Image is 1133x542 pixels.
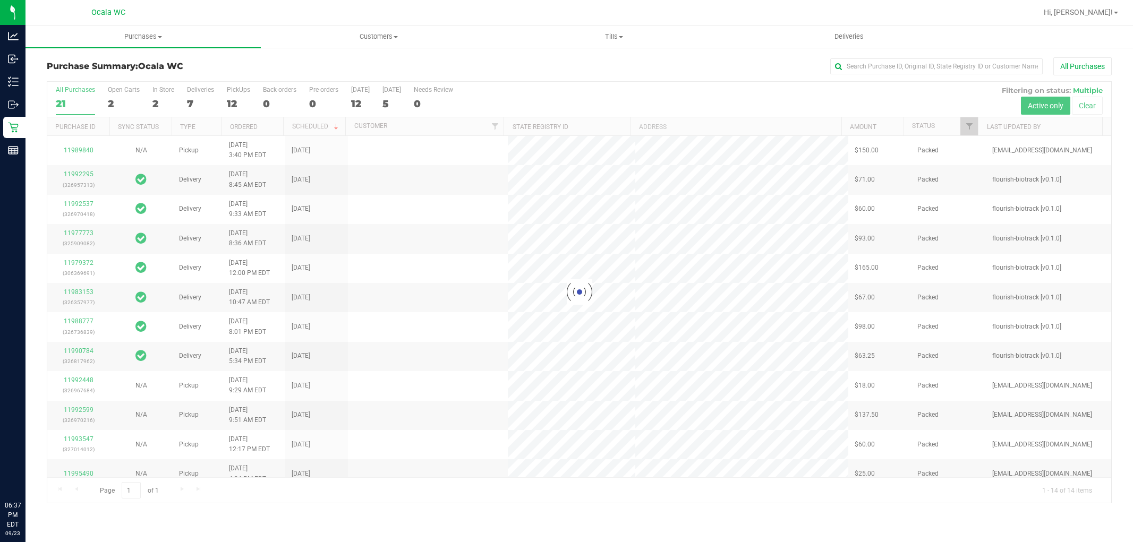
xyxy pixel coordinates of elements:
span: Deliveries [820,32,878,41]
span: Ocala WC [138,61,183,71]
a: Deliveries [731,25,967,48]
span: Customers [261,32,496,41]
a: Purchases [25,25,261,48]
p: 06:37 PM EDT [5,501,21,529]
inline-svg: Outbound [8,99,19,110]
input: Search Purchase ID, Original ID, State Registry ID or Customer Name... [830,58,1043,74]
inline-svg: Inventory [8,76,19,87]
p: 09/23 [5,529,21,537]
span: Hi, [PERSON_NAME]! [1044,8,1113,16]
span: Tills [497,32,731,41]
a: Customers [261,25,496,48]
inline-svg: Reports [8,145,19,156]
span: Purchases [25,32,261,41]
inline-svg: Inbound [8,54,19,64]
iframe: Resource center [11,457,42,489]
inline-svg: Analytics [8,31,19,41]
a: Tills [496,25,731,48]
inline-svg: Retail [8,122,19,133]
span: Ocala WC [91,8,125,17]
h3: Purchase Summary: [47,62,402,71]
button: All Purchases [1053,57,1112,75]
